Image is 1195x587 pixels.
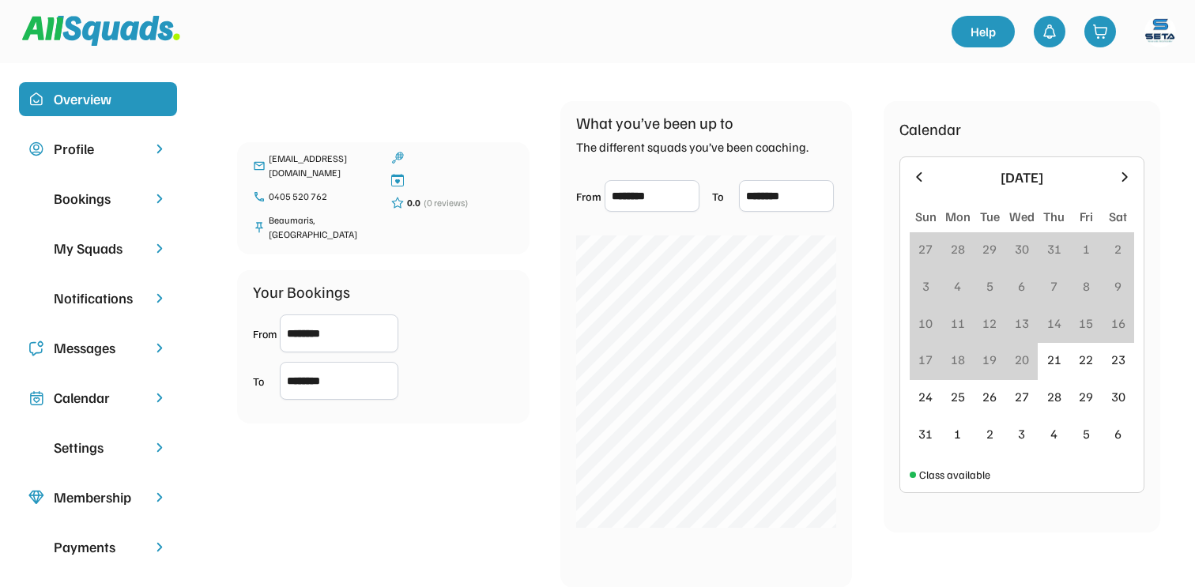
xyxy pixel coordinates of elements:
[945,207,971,226] div: Mon
[952,16,1015,47] a: Help
[269,213,375,242] div: Beaumaris, [GEOGRAPHIC_DATA]
[937,167,1107,188] div: [DATE]
[54,337,142,359] div: Messages
[986,424,993,443] div: 2
[982,239,997,258] div: 29
[1018,424,1025,443] div: 3
[1050,424,1057,443] div: 4
[1114,239,1121,258] div: 2
[1050,277,1057,295] div: 7
[918,239,933,258] div: 27
[1111,314,1125,333] div: 16
[152,540,168,555] img: chevron-right.svg
[269,152,375,180] div: [EMAIL_ADDRESS][DOMAIN_NAME]
[28,92,44,107] img: home-smile.svg
[269,190,375,204] div: 0405 520 762
[1018,277,1025,295] div: 6
[28,490,44,506] img: Icon%20copy%208.svg
[1043,207,1065,226] div: Thu
[424,196,468,210] div: (0 reviews)
[407,196,420,210] div: 0.0
[918,350,933,369] div: 17
[28,390,44,406] img: Icon%20copy%207.svg
[253,373,277,389] div: To
[1015,314,1029,333] div: 13
[152,390,168,405] img: chevron-right.svg
[986,277,993,295] div: 5
[28,141,44,157] img: user-circle.svg
[54,188,142,209] div: Bookings
[1015,239,1029,258] div: 30
[1015,387,1029,406] div: 27
[54,238,142,259] div: My Squads
[1079,350,1093,369] div: 22
[951,239,965,258] div: 28
[1047,239,1061,258] div: 31
[28,241,44,257] img: yH5BAEAAAAALAAAAAABAAEAAAIBRAA7
[1009,207,1035,226] div: Wed
[54,437,142,458] div: Settings
[1144,16,1176,47] img: https%3A%2F%2F94044dc9e5d3b3599ffa5e2d56a015ce.cdn.bubble.io%2Ff1754286075797x114515133516727150%...
[1111,350,1125,369] div: 23
[54,536,142,558] div: Payments
[28,341,44,356] img: Icon%20copy%205.svg
[1083,277,1090,295] div: 8
[1079,387,1093,406] div: 29
[28,540,44,555] img: yH5BAEAAAAALAAAAAABAAEAAAIBRAA7
[1092,24,1108,40] img: shopping-cart-01%20%281%29.svg
[22,16,180,46] img: Squad%20Logo.svg
[951,350,965,369] div: 18
[1047,350,1061,369] div: 21
[954,424,961,443] div: 1
[152,92,168,107] img: yH5BAEAAAAALAAAAAABAAEAAAIBRAA7
[918,314,933,333] div: 10
[576,188,601,205] div: From
[1114,424,1121,443] div: 6
[951,387,965,406] div: 25
[28,191,44,207] img: yH5BAEAAAAALAAAAAABAAEAAAIBRAA7
[54,288,142,309] div: Notifications
[1079,314,1093,333] div: 15
[980,207,1000,226] div: Tue
[253,280,350,303] div: Your Bookings
[253,325,277,342] div: From
[1109,207,1127,226] div: Sat
[1111,387,1125,406] div: 30
[1083,239,1090,258] div: 1
[28,440,44,456] img: yH5BAEAAAAALAAAAAABAAEAAAIBRAA7
[922,277,929,295] div: 3
[576,137,809,156] div: The different squads you’ve been coaching.
[152,191,168,206] img: chevron-right.svg
[54,487,142,508] div: Membership
[919,466,990,483] div: Class available
[152,440,168,455] img: chevron-right.svg
[954,277,961,295] div: 4
[54,138,142,160] div: Profile
[982,314,997,333] div: 12
[1047,314,1061,333] div: 14
[1114,277,1121,295] div: 9
[982,350,997,369] div: 19
[152,341,168,356] img: chevron-right.svg
[54,88,142,110] div: Overview
[28,291,44,307] img: yH5BAEAAAAALAAAAAABAAEAAAIBRAA7
[1015,350,1029,369] div: 20
[1080,207,1093,226] div: Fri
[899,117,961,141] div: Calendar
[152,291,168,306] img: chevron-right.svg
[918,424,933,443] div: 31
[1083,424,1090,443] div: 5
[1047,387,1061,406] div: 28
[918,387,933,406] div: 24
[951,314,965,333] div: 11
[152,490,168,505] img: chevron-right.svg
[576,111,733,134] div: What you’ve been up to
[712,188,736,205] div: To
[915,207,937,226] div: Sun
[982,387,997,406] div: 26
[152,241,168,256] img: chevron-right.svg
[1042,24,1057,40] img: bell-03%20%281%29.svg
[152,141,168,156] img: chevron-right.svg
[54,387,142,408] div: Calendar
